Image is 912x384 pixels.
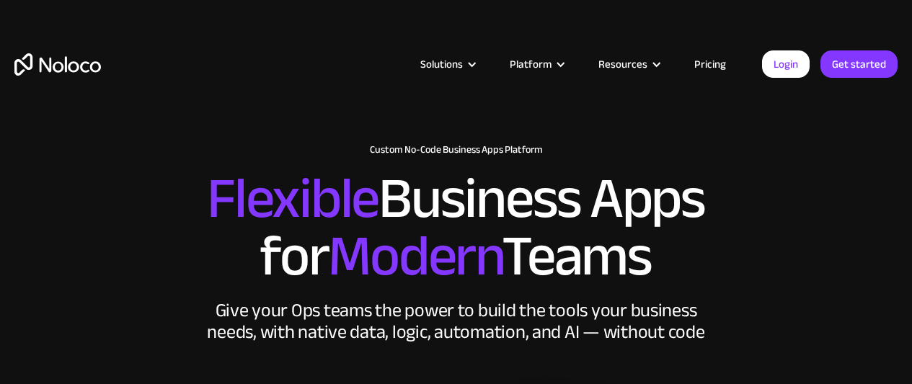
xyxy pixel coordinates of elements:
div: Give your Ops teams the power to build the tools your business needs, with native data, logic, au... [204,300,709,343]
a: home [14,53,101,76]
div: Platform [510,55,552,73]
div: Solutions [402,55,492,73]
span: Modern [328,202,502,310]
a: Login [762,50,810,78]
span: Flexible [207,145,378,252]
div: Resources [580,55,676,73]
a: Get started [820,50,898,78]
h1: Custom No-Code Business Apps Platform [14,144,898,156]
div: Platform [492,55,580,73]
h2: Business Apps for Teams [14,170,898,285]
div: Resources [598,55,647,73]
a: Pricing [676,55,744,73]
div: Solutions [420,55,463,73]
